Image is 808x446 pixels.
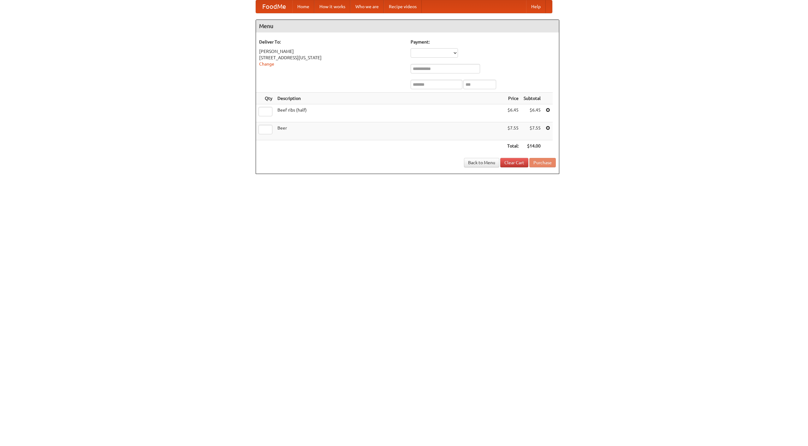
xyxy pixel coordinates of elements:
button: Purchase [529,158,556,167]
a: Who we are [350,0,384,13]
td: Beef ribs (half) [275,104,505,122]
h5: Deliver To: [259,39,404,45]
a: Home [292,0,314,13]
div: [PERSON_NAME] [259,48,404,55]
td: $7.55 [505,122,521,140]
a: Back to Menu [464,158,499,167]
td: $7.55 [521,122,543,140]
a: How it works [314,0,350,13]
td: $6.45 [521,104,543,122]
th: Subtotal [521,93,543,104]
a: Recipe videos [384,0,422,13]
td: Beer [275,122,505,140]
th: Description [275,93,505,104]
a: Help [526,0,546,13]
a: Clear Cart [500,158,528,167]
td: $6.45 [505,104,521,122]
a: Change [259,61,274,67]
th: Total: [505,140,521,152]
th: Price [505,93,521,104]
div: [STREET_ADDRESS][US_STATE] [259,55,404,61]
a: FoodMe [256,0,292,13]
th: $14.00 [521,140,543,152]
th: Qty [256,93,275,104]
h4: Menu [256,20,559,32]
h5: Payment: [411,39,556,45]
